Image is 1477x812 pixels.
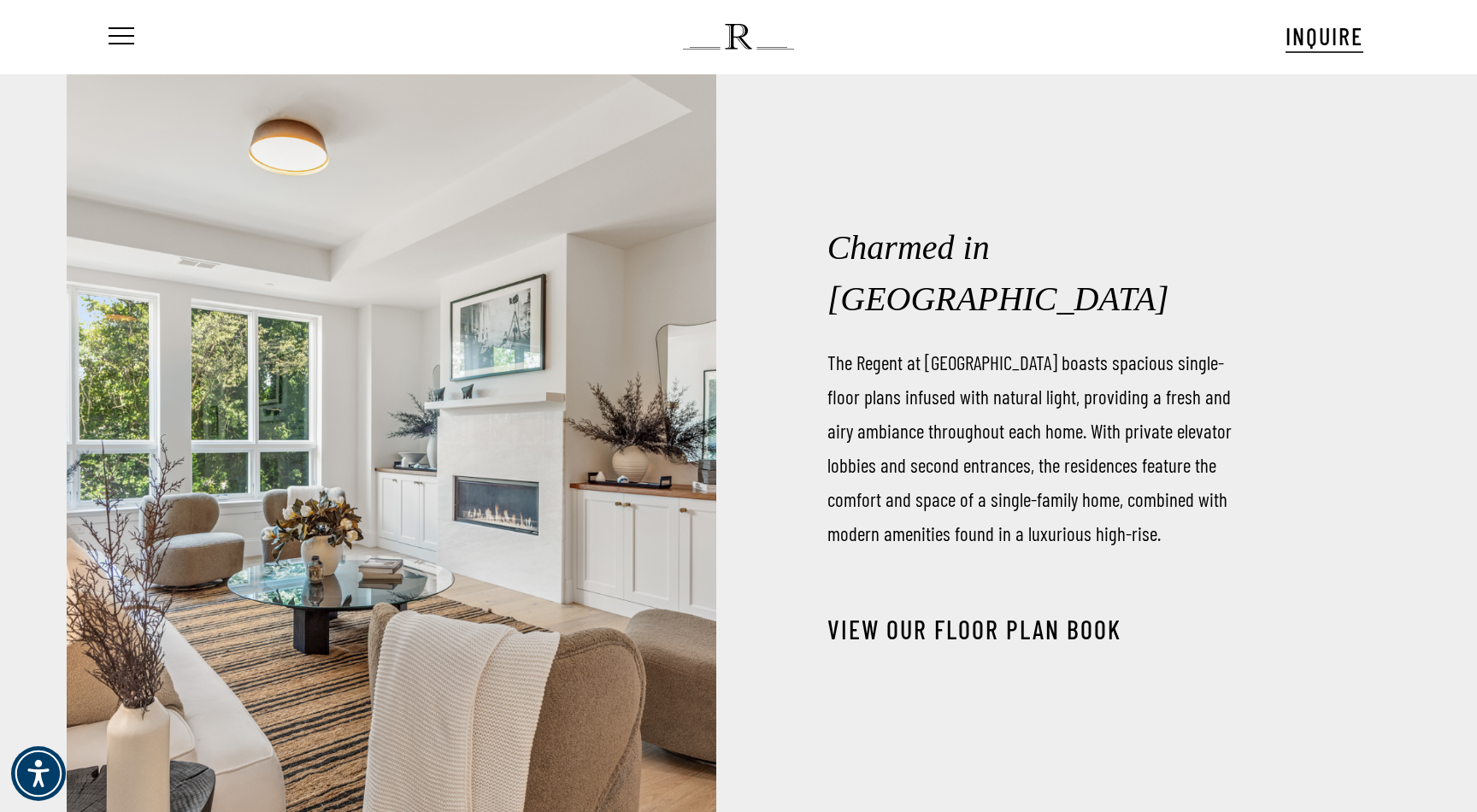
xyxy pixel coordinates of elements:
[11,746,66,801] div: Accessibility Menu
[827,345,1256,550] p: The Regent at [GEOGRAPHIC_DATA] boasts spacious single-floor plans infused with natural light, pr...
[683,24,793,50] img: The Regent
[105,28,134,46] a: Navigation Menu
[827,222,1256,325] h2: Charmed in [GEOGRAPHIC_DATA]
[1286,21,1363,50] span: INQUIRE
[827,614,1121,644] a: View our Floor Plan Book
[1286,20,1363,53] a: INQUIRE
